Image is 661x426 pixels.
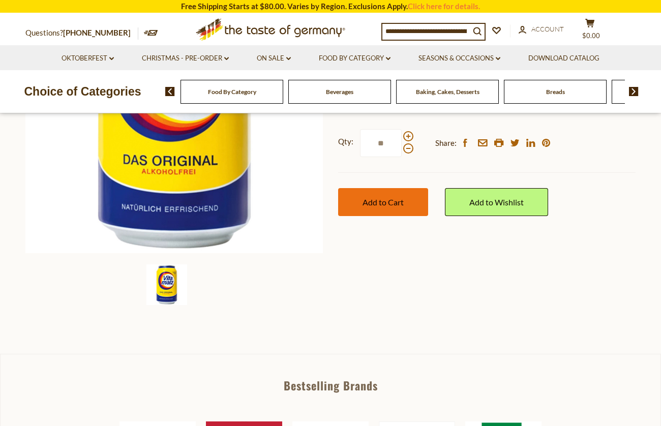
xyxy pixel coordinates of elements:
a: Add to Wishlist [445,188,548,216]
a: Oktoberfest [62,53,114,64]
a: Breads [546,88,565,96]
a: Food By Category [319,53,390,64]
div: Bestselling Brands [1,380,660,391]
a: On Sale [257,53,291,64]
button: $0.00 [575,18,605,44]
span: Account [531,25,564,33]
button: Add to Cart [338,188,428,216]
img: previous arrow [165,87,175,96]
strong: Qty: [338,135,353,148]
span: Share: [435,137,457,149]
span: $0.00 [582,32,600,40]
a: Seasons & Occasions [418,53,500,64]
a: Food By Category [208,88,256,96]
span: Add to Cart [363,197,404,207]
a: Account [519,24,564,35]
a: Download Catalog [528,53,599,64]
img: Vitamalz Original Malt Soda in Can, 11.2 oz [146,264,187,305]
a: Baking, Cakes, Desserts [416,88,479,96]
a: Beverages [326,88,353,96]
img: next arrow [629,87,639,96]
a: Click here for details. [408,2,480,11]
input: Qty: [360,129,402,157]
a: Christmas - PRE-ORDER [142,53,229,64]
p: Questions? [25,26,138,40]
a: [PHONE_NUMBER] [63,28,131,37]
